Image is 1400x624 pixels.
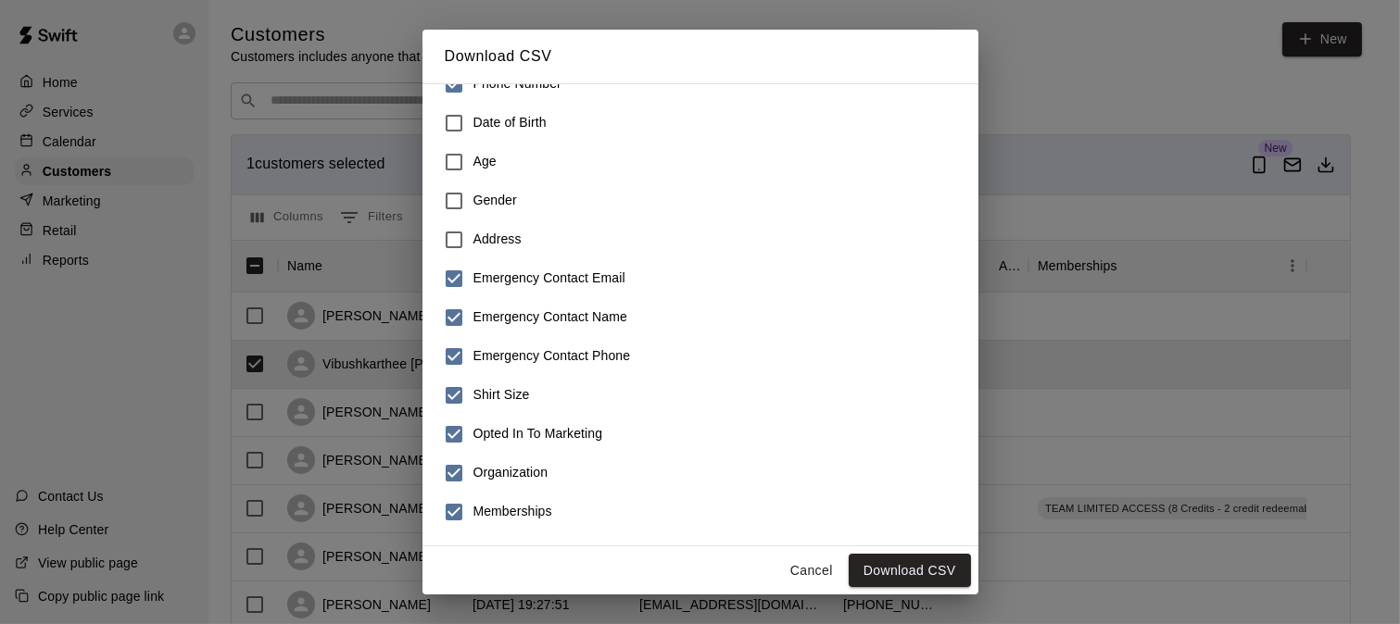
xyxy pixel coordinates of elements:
[473,113,547,133] h6: Date of Birth
[473,502,552,522] h6: Memberships
[473,385,530,406] h6: Shirt Size
[473,152,497,172] h6: Age
[473,74,561,94] h6: Phone Number
[473,191,517,211] h6: Gender
[473,307,627,328] h6: Emergency Contact Name
[473,463,549,483] h6: Organization
[473,268,625,289] h6: Emergency Contact Email
[473,346,631,367] h6: Emergency Contact Phone
[849,554,971,588] button: Download CSV
[782,554,841,588] button: Cancel
[423,30,978,83] h2: Download CSV
[473,424,603,444] h6: Opted In To Marketing
[473,230,522,250] h6: Address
